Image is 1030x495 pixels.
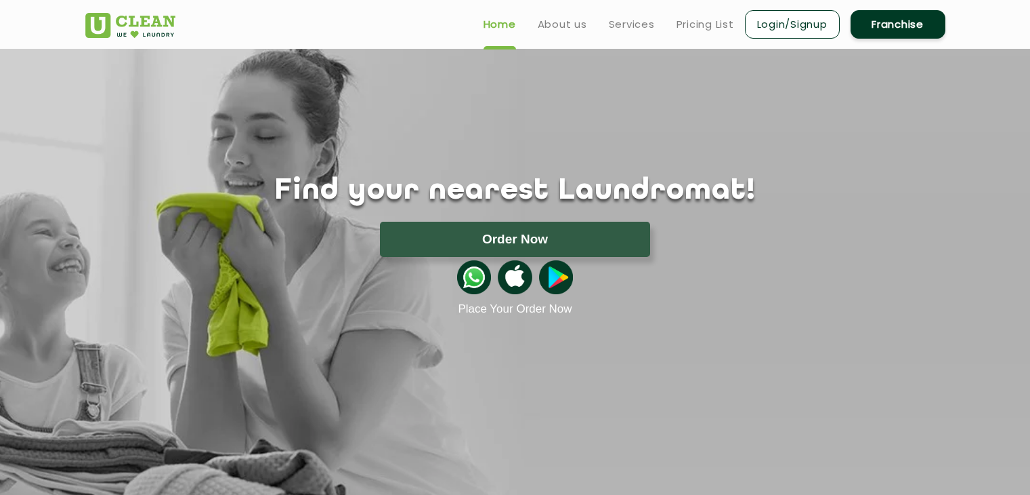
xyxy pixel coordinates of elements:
img: whatsappicon.png [457,260,491,294]
a: Pricing List [677,16,734,33]
img: apple-icon.png [498,260,532,294]
a: Home [484,16,516,33]
a: Place Your Order Now [458,302,572,316]
a: Login/Signup [745,10,840,39]
img: UClean Laundry and Dry Cleaning [85,13,175,38]
h1: Find your nearest Laundromat! [75,174,956,208]
a: Franchise [851,10,945,39]
a: About us [538,16,587,33]
img: playstoreicon.png [539,260,573,294]
a: Services [609,16,655,33]
button: Order Now [380,222,650,257]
